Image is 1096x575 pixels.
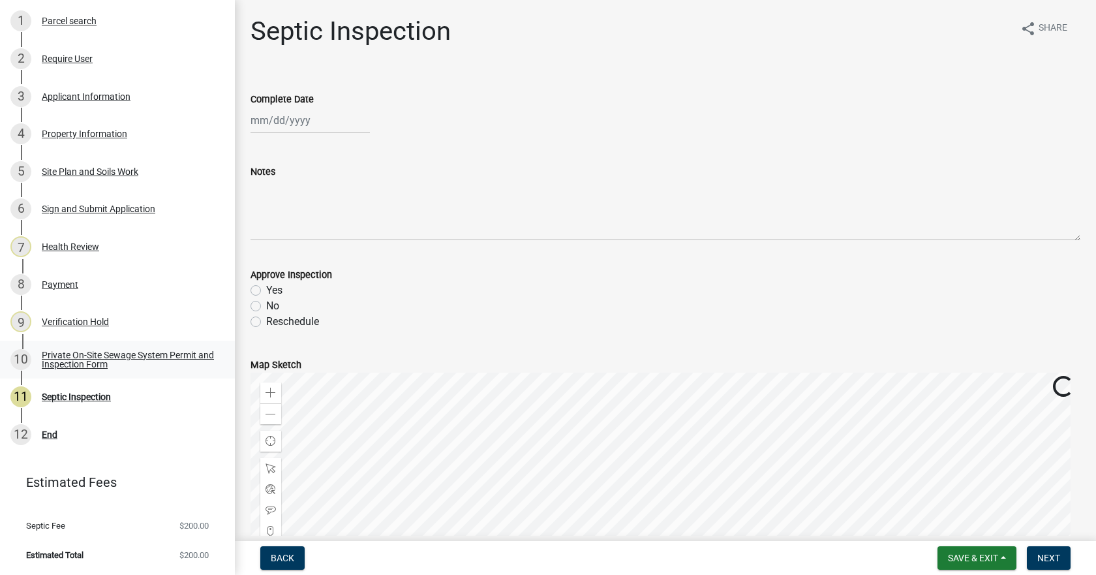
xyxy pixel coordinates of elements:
[42,242,99,251] div: Health Review
[42,129,127,138] div: Property Information
[271,553,294,563] span: Back
[42,16,97,25] div: Parcel search
[42,430,57,439] div: End
[42,350,214,369] div: Private On-Site Sewage System Permit and Inspection Form
[26,521,65,530] span: Septic Fee
[948,553,998,563] span: Save & Exit
[260,403,281,424] div: Zoom out
[179,551,209,559] span: $200.00
[266,298,279,314] label: No
[10,236,31,257] div: 7
[266,314,319,330] label: Reschedule
[10,86,31,107] div: 3
[26,551,84,559] span: Estimated Total
[10,10,31,31] div: 1
[266,283,282,298] label: Yes
[1010,16,1078,41] button: shareShare
[10,386,31,407] div: 11
[42,317,109,326] div: Verification Hold
[42,204,155,213] div: Sign and Submit Application
[42,392,111,401] div: Septic Inspection
[1039,21,1067,37] span: Share
[42,54,93,63] div: Require User
[251,107,370,134] input: mm/dd/yyyy
[42,92,130,101] div: Applicant Information
[251,168,275,177] label: Notes
[251,271,332,280] label: Approve Inspection
[1027,546,1071,570] button: Next
[10,274,31,295] div: 8
[10,311,31,332] div: 9
[10,161,31,182] div: 5
[10,198,31,219] div: 6
[10,424,31,445] div: 12
[260,382,281,403] div: Zoom in
[260,431,281,452] div: Find my location
[1037,553,1060,563] span: Next
[937,546,1016,570] button: Save & Exit
[260,546,305,570] button: Back
[10,349,31,370] div: 10
[10,48,31,69] div: 2
[10,123,31,144] div: 4
[251,361,301,370] label: Map Sketch
[1020,21,1036,37] i: share
[179,521,209,530] span: $200.00
[251,95,314,104] label: Complete Date
[251,16,451,47] h1: Septic Inspection
[10,469,214,495] a: Estimated Fees
[42,280,78,289] div: Payment
[42,167,138,176] div: Site Plan and Soils Work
